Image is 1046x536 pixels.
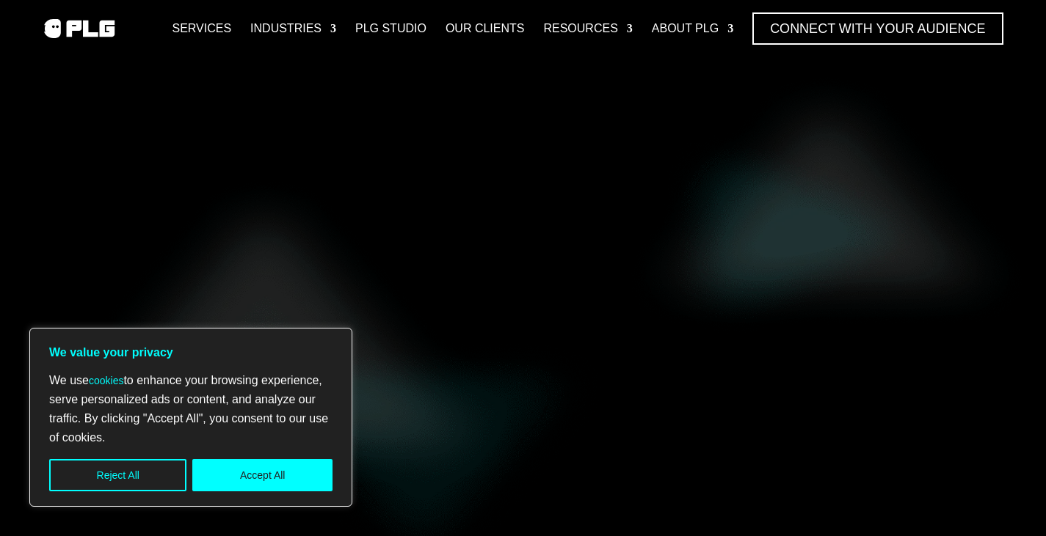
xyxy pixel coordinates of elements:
a: cookies [89,375,123,386]
a: Services [172,12,231,45]
p: We value your privacy [49,343,333,362]
a: PLG Studio [355,12,426,45]
a: About PLG [652,12,733,45]
div: We value your privacy [29,328,352,507]
p: We use to enhance your browsing experience, serve personalized ads or content, and analyze our tr... [49,371,333,447]
a: Resources [543,12,632,45]
a: Our Clients [446,12,525,45]
a: Connect with Your Audience [752,12,1003,45]
a: Industries [250,12,336,45]
iframe: Chat Widget [973,466,1046,536]
button: Accept All [192,459,333,491]
button: Reject All [49,459,186,491]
